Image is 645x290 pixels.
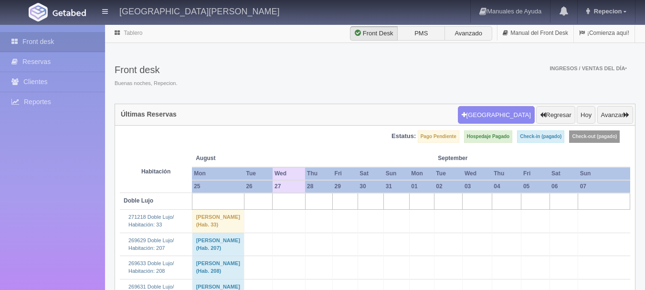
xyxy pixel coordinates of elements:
[463,167,492,180] th: Wed
[244,180,273,193] th: 26
[550,167,578,180] th: Sat
[192,233,244,256] td: [PERSON_NAME] (Hab. 207)
[128,214,174,227] a: 271218 Doble Lujo/Habitación: 33
[128,237,174,251] a: 269629 Doble Lujo/Habitación: 207
[124,197,153,204] b: Doble Lujo
[273,180,305,193] th: 27
[492,167,521,180] th: Thu
[517,130,564,143] label: Check-in (pagado)
[592,8,622,15] span: Repecion
[521,167,550,180] th: Fri
[391,132,416,141] label: Estatus:
[569,130,620,143] label: Check-out (pagado)
[418,130,459,143] label: Pago Pendiente
[578,180,630,193] th: 07
[115,80,177,87] span: Buenas noches, Repecion.
[409,180,434,193] th: 01
[350,26,398,41] label: Front Desk
[192,167,244,180] th: Mon
[333,167,358,180] th: Fri
[119,5,279,17] h4: [GEOGRAPHIC_DATA][PERSON_NAME]
[578,167,630,180] th: Sun
[550,65,627,71] span: Ingresos / Ventas del día
[305,180,333,193] th: 28
[597,106,633,124] button: Avanzar
[574,24,634,43] a: ¡Comienza aquí!
[497,24,573,43] a: Manual del Front Desk
[536,106,575,124] button: Regresar
[124,30,142,36] a: Tablero
[273,167,305,180] th: Wed
[141,168,170,175] strong: Habitación
[550,180,578,193] th: 06
[384,167,410,180] th: Sun
[458,106,535,124] button: [GEOGRAPHIC_DATA]
[192,180,244,193] th: 25
[192,256,244,279] td: [PERSON_NAME] (Hab. 208)
[438,154,488,162] span: September
[463,180,492,193] th: 03
[434,167,463,180] th: Tue
[444,26,492,41] label: Avanzado
[121,111,177,118] h4: Últimas Reservas
[115,64,177,75] h3: Front desk
[358,180,383,193] th: 30
[577,106,595,124] button: Hoy
[29,3,48,21] img: Getabed
[53,9,86,16] img: Getabed
[384,180,410,193] th: 31
[192,210,244,233] td: [PERSON_NAME] (Hab. 33)
[492,180,521,193] th: 04
[397,26,445,41] label: PMS
[333,180,358,193] th: 29
[358,167,383,180] th: Sat
[521,180,550,193] th: 05
[128,260,174,274] a: 269633 Doble Lujo/Habitación: 208
[464,130,512,143] label: Hospedaje Pagado
[196,154,269,162] span: August
[434,180,463,193] th: 02
[244,167,273,180] th: Tue
[305,167,333,180] th: Thu
[409,167,434,180] th: Mon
